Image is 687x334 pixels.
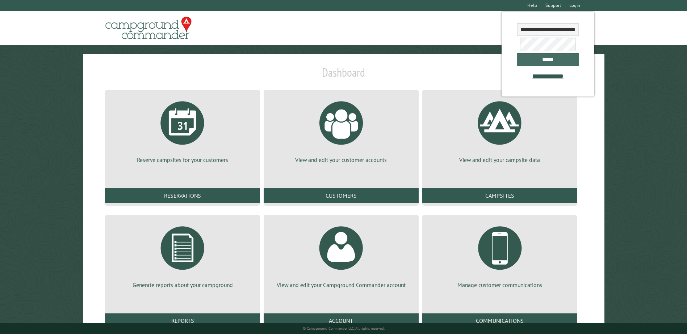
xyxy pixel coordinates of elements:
[422,313,577,328] a: Communications
[422,188,577,203] a: Campsites
[272,281,410,289] p: View and edit your Campground Commander account
[114,156,251,164] p: Reserve campsites for your customers
[431,281,569,289] p: Manage customer communications
[431,156,569,164] p: View and edit your campsite data
[114,281,251,289] p: Generate reports about your campground
[303,326,385,331] small: © Campground Commander LLC. All rights reserved.
[105,188,260,203] a: Reservations
[103,65,583,85] h1: Dashboard
[272,221,410,289] a: View and edit your Campground Commander account
[103,14,194,42] img: Campground Commander
[272,96,410,164] a: View and edit your customer accounts
[105,313,260,328] a: Reports
[264,313,419,328] a: Account
[272,156,410,164] p: View and edit your customer accounts
[114,221,251,289] a: Generate reports about your campground
[264,188,419,203] a: Customers
[114,96,251,164] a: Reserve campsites for your customers
[431,221,569,289] a: Manage customer communications
[431,96,569,164] a: View and edit your campsite data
